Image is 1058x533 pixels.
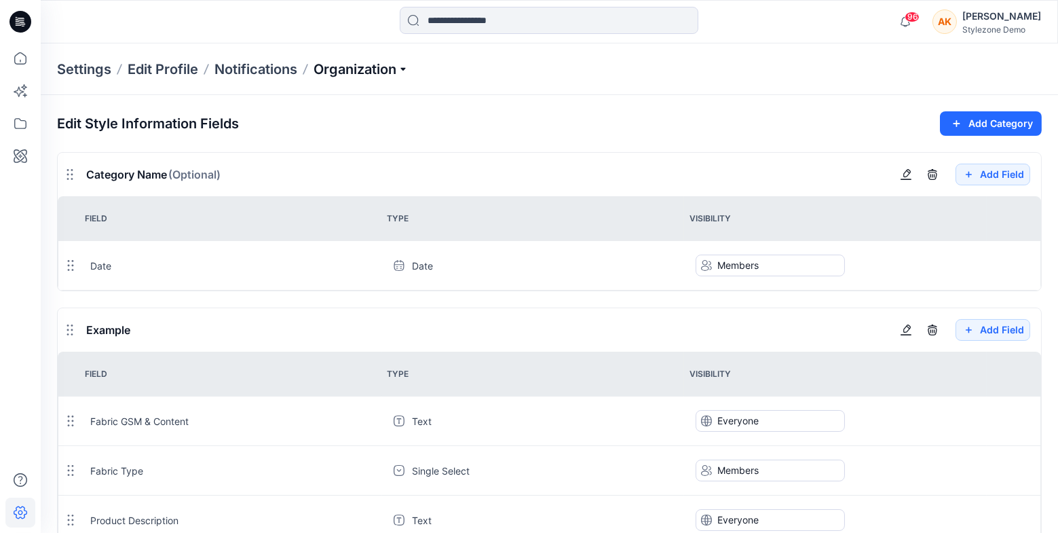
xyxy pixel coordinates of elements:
[684,352,987,397] th: Visibility
[413,414,432,428] span: Text
[382,352,685,397] th: Type
[696,460,845,481] button: Members
[90,464,375,478] div: Fabric Type
[214,60,297,79] a: Notifications
[168,168,221,181] span: (Optional)
[905,12,920,22] span: 96
[413,513,432,528] span: Text
[86,168,221,181] span: Category Name
[90,259,375,273] div: Date
[382,197,685,241] th: Type
[413,464,470,478] span: Single Select
[696,255,845,276] button: Members
[956,164,1030,185] button: Add Field
[57,113,239,134] p: Edit Style Information Fields
[696,410,845,432] button: Everyone
[684,197,987,241] th: Visibility
[962,8,1041,24] div: [PERSON_NAME]
[90,414,375,428] div: Fabric GSM & Content
[79,352,382,397] th: Field
[962,24,1041,35] div: Stylezone Demo
[86,308,347,352] div: Example
[128,60,198,79] a: Edit Profile
[90,513,375,528] div: Product Description
[57,60,111,79] p: Settings
[79,197,382,241] th: Field
[932,10,957,34] div: AK
[940,111,1042,136] button: Add Category
[696,509,845,531] button: Everyone
[956,319,1030,341] button: Add Field
[413,259,434,273] span: Date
